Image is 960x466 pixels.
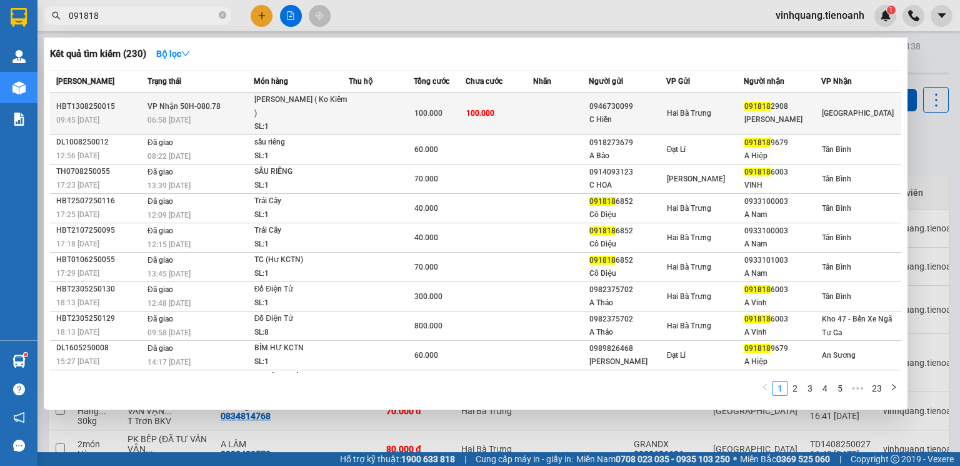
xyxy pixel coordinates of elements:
span: 40.000 [414,233,438,242]
div: SL: 1 [254,179,348,193]
div: SL: 1 [254,149,348,163]
button: left [757,381,772,396]
div: C Hiền [589,113,666,126]
div: A Bảo [589,149,666,163]
img: warehouse-icon [12,50,26,63]
span: Hai Bà Trưng [667,292,711,301]
span: Đã giao [147,197,173,206]
a: 23 [868,382,886,395]
div: Trái Cây [254,195,348,208]
span: VP Gửi [666,77,690,86]
button: Bộ lọcdown [146,44,200,64]
span: Người gửi [589,77,623,86]
span: 60.000 [414,145,438,154]
div: SẦU RIÊNG [254,165,348,179]
div: Trái Cây [254,224,348,238]
div: 6852 [589,254,666,267]
div: Cô Diệu [589,208,666,221]
div: 2908 [744,100,821,113]
div: Cô Diệu [589,267,666,280]
button: right [886,381,901,396]
div: TH0708250055 [56,165,144,178]
span: 40.000 [414,204,438,213]
div: DL1008250012 [56,136,144,149]
div: 0933100003 [744,225,821,238]
div: 0989826468 [589,342,666,355]
span: Kho 47 - Bến Xe Ngã Tư Ga [822,315,892,337]
div: [PERSON_NAME] ( Ko Kiểm ) [254,93,348,120]
span: 091818 [589,256,616,265]
div: A Vinh [744,296,821,310]
div: HBT2107250095 [56,224,144,237]
span: Thu hộ [349,77,372,86]
span: Tân Bình [822,175,851,183]
span: 14:17 [DATE] [147,358,191,367]
span: 12:56 [DATE] [56,151,99,160]
div: VINH [744,179,821,192]
li: 23 [867,381,886,396]
span: message [13,440,25,452]
div: 0918273679 [589,136,666,149]
span: Tân Bình [822,233,851,242]
span: 091818 [744,285,771,294]
span: Đã giao [147,138,173,147]
span: Đã giao [147,344,173,353]
div: 6852 [589,225,666,238]
span: 15:27 [DATE] [56,357,99,366]
span: 091818 [744,168,771,176]
a: 1 [773,382,787,395]
span: 091818 [744,102,771,111]
span: 60.000 [414,351,438,360]
span: Món hàng [254,77,288,86]
span: Đã giao [147,285,173,294]
a: 4 [818,382,832,395]
span: 100.000 [414,109,442,118]
div: Đồ Điện Tử [254,283,348,296]
span: Đạt Lí [667,351,686,360]
div: SL: 8 [254,326,348,340]
div: 6003 [744,166,821,179]
div: [PERSON_NAME] [744,113,821,126]
span: VP Nhận [821,77,852,86]
span: 091818 [589,197,616,206]
span: search [52,11,61,20]
h3: Kết quả tìm kiếm ( 230 ) [50,48,146,61]
span: Nhãn [533,77,551,86]
div: BỈM HƯ KCTN [254,342,348,355]
span: 091818 [744,344,771,353]
img: warehouse-icon [12,81,26,94]
div: HBT1308250015 [56,100,144,113]
span: 100.000 [466,109,494,118]
span: Hai Bà Trưng [667,233,711,242]
span: 091818 [589,226,616,235]
div: HBT2507250116 [56,195,144,208]
div: DL1605250008 [56,342,144,355]
div: A Hiệp [744,149,821,163]
div: 9679 [744,342,821,355]
span: Đã giao [147,168,173,176]
div: SL: 1 [254,267,348,281]
div: 0933101003 [744,254,821,267]
span: Tân Bình [822,145,851,154]
li: Next Page [886,381,901,396]
div: sầu riêng [254,136,348,149]
span: left [761,383,769,391]
div: SL: 1 [254,120,348,134]
span: 17:29 [DATE] [56,269,99,278]
li: 2 [787,381,802,396]
span: 091818 [744,138,771,147]
span: Hai Bà Trưng [667,109,711,118]
div: A Hiệp [744,355,821,368]
span: close-circle [219,11,226,19]
div: A Thảo [589,296,666,310]
span: [PERSON_NAME] [56,77,114,86]
span: Tân Bình [822,292,851,301]
span: Chưa cước [466,77,502,86]
div: SL: 1 [254,355,348,369]
div: [PERSON_NAME] [589,355,666,368]
span: 70.000 [414,175,438,183]
div: HBT2305250130 [56,283,144,296]
div: 0914093123 [589,166,666,179]
a: 2 [788,382,802,395]
a: 3 [803,382,817,395]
